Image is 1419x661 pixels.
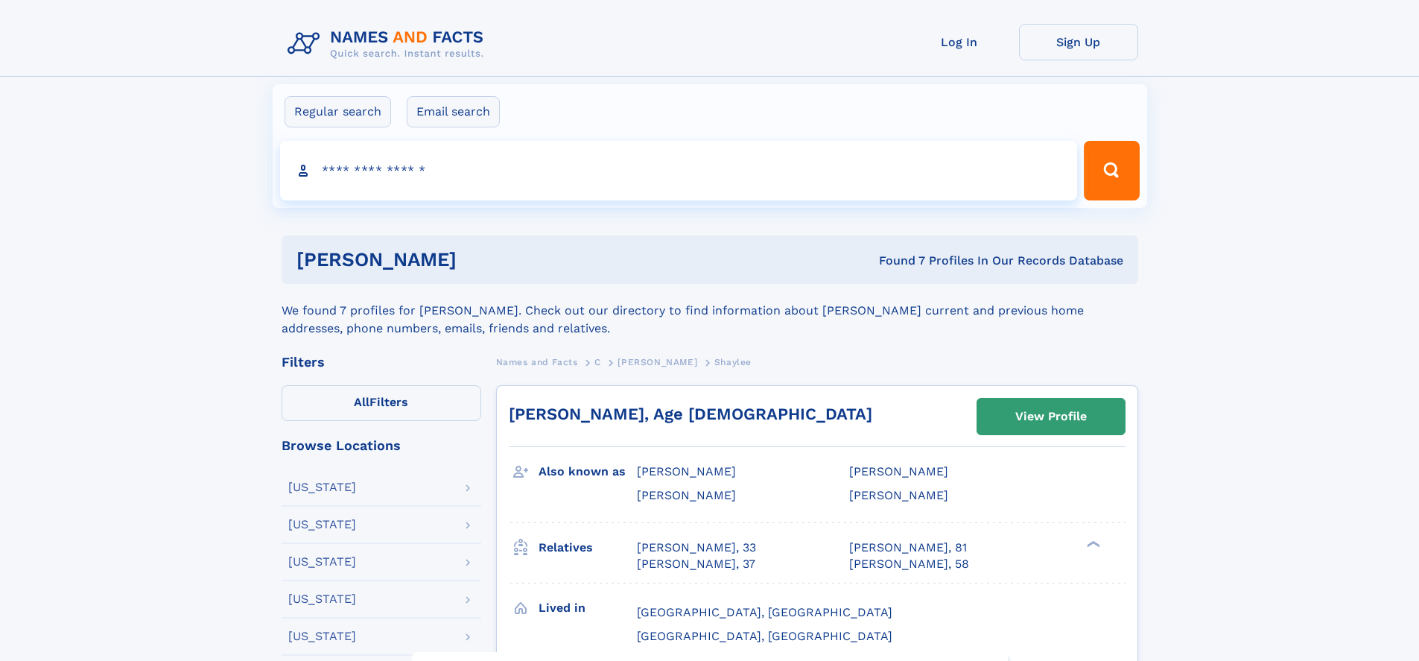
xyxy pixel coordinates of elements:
[1083,539,1101,548] div: ❯
[977,399,1125,434] a: View Profile
[637,605,892,619] span: [GEOGRAPHIC_DATA], [GEOGRAPHIC_DATA]
[282,24,496,64] img: Logo Names and Facts
[282,355,481,369] div: Filters
[849,464,948,478] span: [PERSON_NAME]
[496,352,578,371] a: Names and Facts
[1015,399,1087,434] div: View Profile
[849,488,948,502] span: [PERSON_NAME]
[618,352,697,371] a: [PERSON_NAME]
[509,405,872,423] a: [PERSON_NAME], Age [DEMOGRAPHIC_DATA]
[285,96,391,127] label: Regular search
[288,519,356,531] div: [US_STATE]
[539,459,637,484] h3: Also known as
[288,593,356,605] div: [US_STATE]
[594,352,601,371] a: C
[667,253,1123,269] div: Found 7 Profiles In Our Records Database
[637,629,892,643] span: [GEOGRAPHIC_DATA], [GEOGRAPHIC_DATA]
[288,556,356,568] div: [US_STATE]
[900,24,1019,60] a: Log In
[539,535,637,560] h3: Relatives
[849,556,969,572] a: [PERSON_NAME], 58
[594,357,601,367] span: C
[282,385,481,421] label: Filters
[637,556,755,572] a: [PERSON_NAME], 37
[637,540,756,556] a: [PERSON_NAME], 33
[1019,24,1138,60] a: Sign Up
[288,481,356,493] div: [US_STATE]
[539,595,637,621] h3: Lived in
[849,540,967,556] a: [PERSON_NAME], 81
[618,357,697,367] span: [PERSON_NAME]
[407,96,500,127] label: Email search
[637,464,736,478] span: [PERSON_NAME]
[1084,141,1139,200] button: Search Button
[296,250,668,269] h1: [PERSON_NAME]
[282,284,1138,338] div: We found 7 profiles for [PERSON_NAME]. Check out our directory to find information about [PERSON_...
[637,488,736,502] span: [PERSON_NAME]
[714,357,752,367] span: Shaylee
[354,395,369,409] span: All
[288,630,356,642] div: [US_STATE]
[280,141,1078,200] input: search input
[282,439,481,452] div: Browse Locations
